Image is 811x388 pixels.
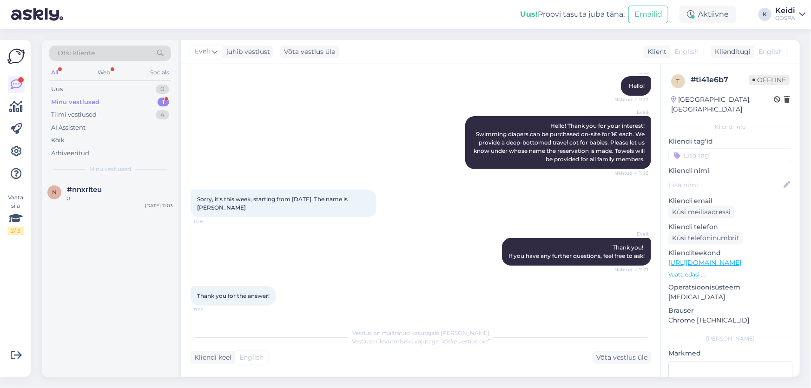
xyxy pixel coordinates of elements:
[280,46,339,58] div: Võta vestlus üle
[58,48,95,58] span: Otsi kliente
[352,329,489,336] span: Vestlus on määratud kasutajale [PERSON_NAME]
[668,270,792,279] p: Vaata edasi ...
[7,47,25,65] img: Askly Logo
[7,227,24,235] div: 2 / 3
[193,218,228,225] span: 11:19
[679,6,736,23] div: Aktiivne
[52,189,57,196] span: n
[51,149,89,158] div: Arhiveeritud
[593,351,651,364] div: Võta vestlus üle
[644,47,666,57] div: Klient
[613,230,648,237] span: Eveli
[668,206,734,218] div: Küsi meiliaadressi
[156,110,169,119] div: 4
[668,316,792,325] p: Chrome [TECHNICAL_ID]
[668,283,792,292] p: Operatsioonisüsteem
[49,66,60,79] div: All
[668,232,743,244] div: Küsi telefoninumbrit
[520,9,625,20] div: Proovi tasuta juba täna:
[674,47,699,57] span: English
[51,136,65,145] div: Kõik
[668,292,792,302] p: [MEDICAL_DATA]
[668,137,792,146] p: Kliendi tag'id
[613,170,648,177] span: Nähtud ✓ 11:18
[191,353,231,362] div: Kliendi keel
[96,66,112,79] div: Web
[749,75,790,85] span: Offline
[691,74,749,85] div: # ti41e6b7
[613,96,648,103] span: Nähtud ✓ 11:17
[195,46,210,57] span: Eveli
[197,196,349,211] span: Sorry, it's this week, starting from [DATE]. The name is [PERSON_NAME]
[775,7,805,22] a: KeidiGOSPA
[668,258,741,267] a: [URL][DOMAIN_NAME]
[51,85,63,94] div: Uus
[668,222,792,232] p: Kliendi telefon
[51,110,97,119] div: Tiimi vestlused
[223,47,270,57] div: juhib vestlust
[668,306,792,316] p: Brauser
[671,95,774,114] div: [GEOGRAPHIC_DATA], [GEOGRAPHIC_DATA]
[439,338,490,345] i: „Võtke vestlus üle”
[629,82,645,89] span: Hello!
[613,266,648,273] span: Nähtud ✓ 11:21
[89,165,131,173] span: Minu vestlused
[628,6,668,23] button: Emailid
[758,47,783,57] span: English
[668,248,792,258] p: Klienditeekond
[239,353,264,362] span: English
[156,85,169,94] div: 0
[51,123,86,132] div: AI Assistent
[520,10,538,19] b: Uus!
[352,338,490,345] span: Vestluse ülevõtmiseks vajutage
[7,193,24,235] div: Vaata siia
[677,78,680,85] span: t
[474,122,646,163] span: Hello! Thank you for your interest! Swimming diapers can be purchased on-site for 1€ each. We pro...
[668,349,792,358] p: Märkmed
[711,47,751,57] div: Klienditugi
[158,98,169,107] div: 1
[668,148,792,162] input: Lisa tag
[67,194,173,202] div: :)
[758,8,771,21] div: K
[613,109,648,116] span: Eveli
[67,185,102,194] span: #nnxrlteu
[668,166,792,176] p: Kliendi nimi
[668,196,792,206] p: Kliendi email
[145,202,173,209] div: [DATE] 11:03
[669,180,782,190] input: Lisa nimi
[197,292,270,299] span: Thank you for the answer!
[775,14,795,22] div: GOSPA
[193,306,228,313] span: 11:22
[51,98,99,107] div: Minu vestlused
[775,7,795,14] div: Keidi
[668,335,792,343] div: [PERSON_NAME]
[668,123,792,131] div: Kliendi info
[148,66,171,79] div: Socials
